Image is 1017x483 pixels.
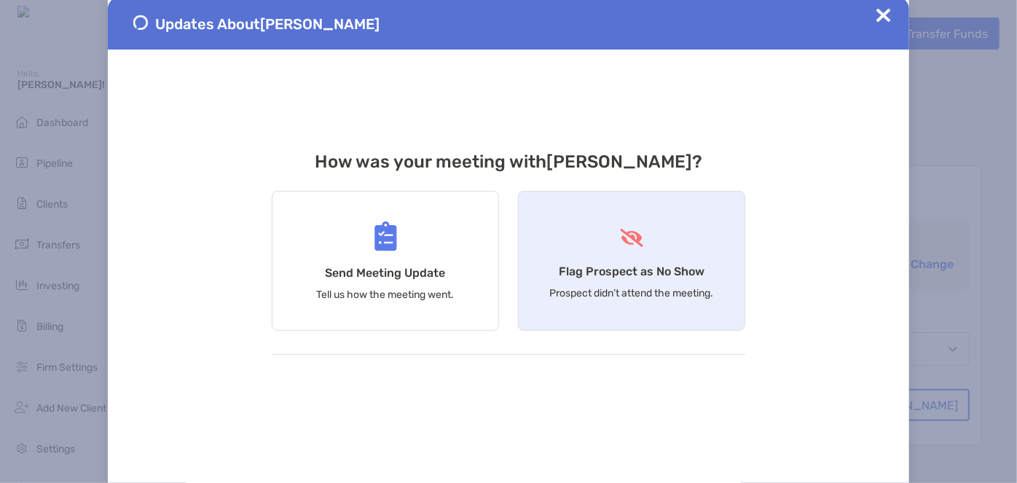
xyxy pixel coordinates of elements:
[550,287,714,299] p: Prospect didn’t attend the meeting.
[876,8,891,23] img: Close Updates Zoe
[272,152,745,172] h3: How was your meeting with [PERSON_NAME] ?
[374,221,397,251] img: Send Meeting Update
[317,288,455,301] p: Tell us how the meeting went.
[559,264,704,278] h4: Flag Prospect as No Show
[619,229,645,247] img: Flag Prospect as No Show
[133,15,148,30] img: Send Meeting Update 1
[326,266,446,280] h4: Send Meeting Update
[155,15,380,33] span: Updates About [PERSON_NAME]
